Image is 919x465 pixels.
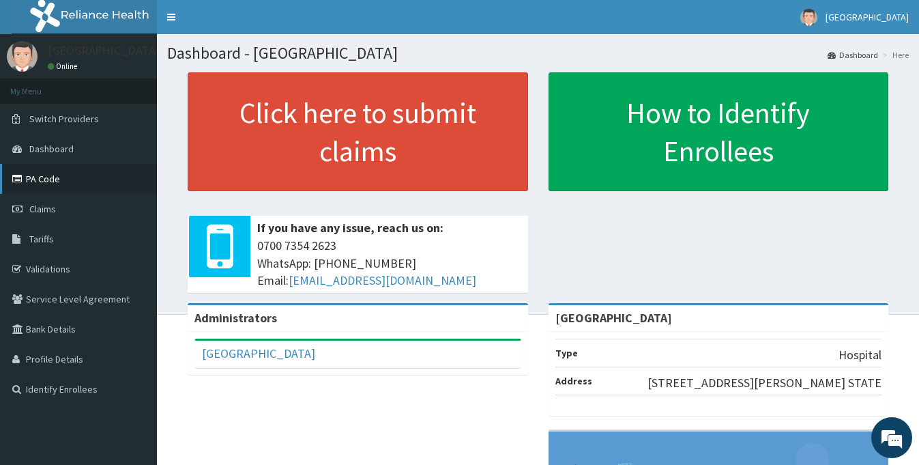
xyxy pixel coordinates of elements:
[549,72,889,191] a: How to Identify Enrollees
[257,220,443,236] b: If you have any issue, reach us on:
[202,346,315,361] a: [GEOGRAPHIC_DATA]
[555,347,578,359] b: Type
[555,375,592,387] b: Address
[828,49,878,61] a: Dashboard
[647,374,881,392] p: [STREET_ADDRESS][PERSON_NAME] STATE
[29,113,99,125] span: Switch Providers
[800,9,817,26] img: User Image
[7,41,38,72] img: User Image
[838,346,881,364] p: Hospital
[29,143,74,155] span: Dashboard
[167,44,909,62] h1: Dashboard - [GEOGRAPHIC_DATA]
[826,11,909,23] span: [GEOGRAPHIC_DATA]
[29,203,56,215] span: Claims
[879,49,909,61] li: Here
[48,44,160,57] p: [GEOGRAPHIC_DATA]
[48,61,81,71] a: Online
[29,233,54,245] span: Tariffs
[289,272,476,288] a: [EMAIL_ADDRESS][DOMAIN_NAME]
[257,237,521,290] span: 0700 7354 2623 WhatsApp: [PHONE_NUMBER] Email:
[555,310,672,326] strong: [GEOGRAPHIC_DATA]
[188,72,528,191] a: Click here to submit claims
[194,310,277,326] b: Administrators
